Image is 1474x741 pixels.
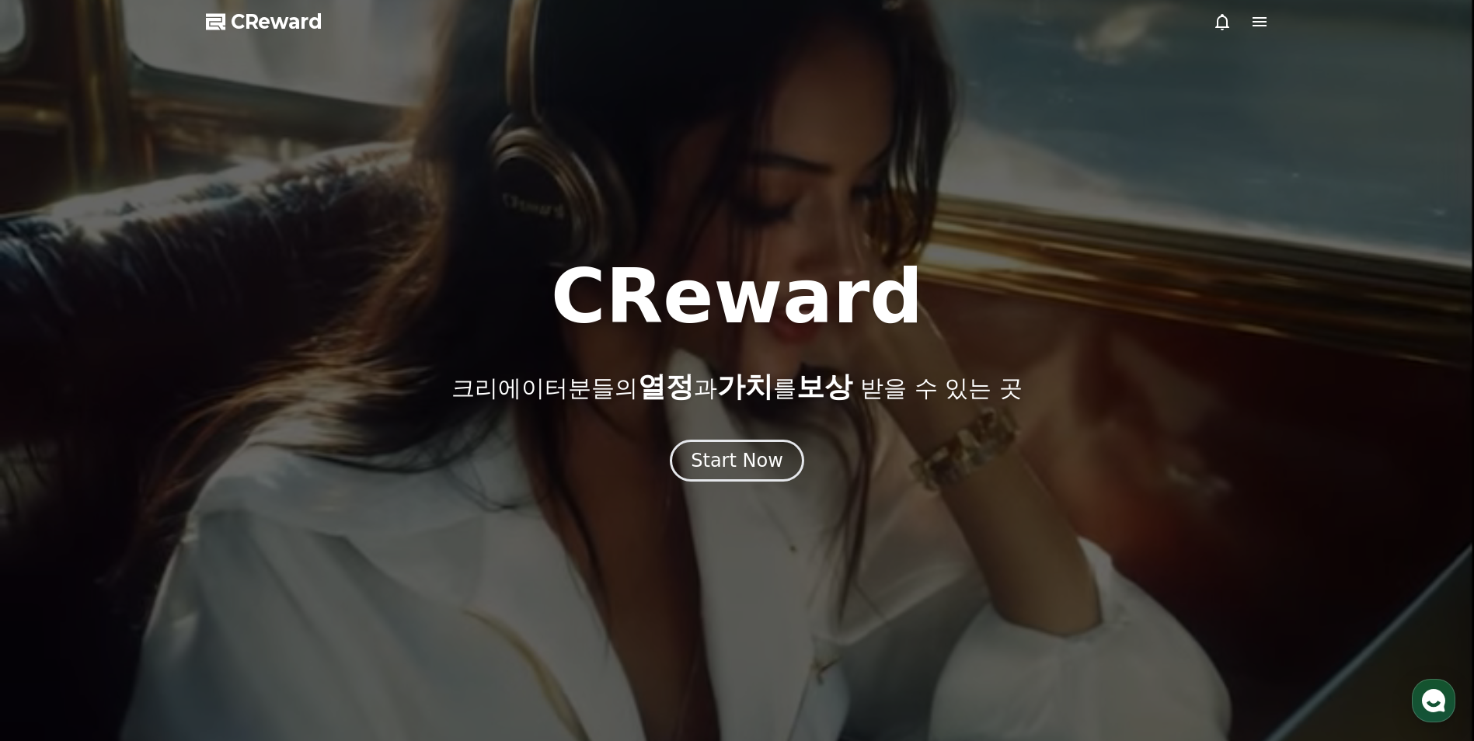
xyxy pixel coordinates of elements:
[49,516,58,528] span: 홈
[200,492,298,531] a: 설정
[638,370,694,402] span: 열정
[670,440,804,482] button: Start Now
[691,448,783,473] div: Start Now
[103,492,200,531] a: 대화
[240,516,259,528] span: 설정
[717,370,773,402] span: 가치
[206,9,322,34] a: CReward
[231,9,322,34] span: CReward
[142,517,161,529] span: 대화
[451,371,1022,402] p: 크리에이터분들의 과 를 받을 수 있는 곳
[5,492,103,531] a: 홈
[551,259,923,334] h1: CReward
[796,370,852,402] span: 보상
[670,455,804,470] a: Start Now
